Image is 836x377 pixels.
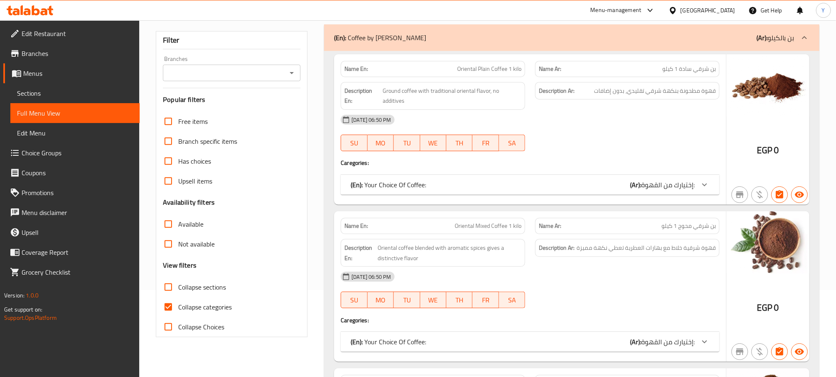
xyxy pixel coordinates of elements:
strong: Description En: [344,86,381,106]
span: Menu disclaimer [22,208,133,217]
span: TU [397,294,417,306]
span: Grocery Checklist [22,267,133,277]
a: Promotions [3,183,140,203]
span: EGP [757,142,772,158]
button: Not branch specific item [732,343,748,360]
span: [DATE] 06:50 PM [348,116,394,124]
a: Full Menu View [10,103,140,123]
p: Your Choice Of Coffee: [351,180,426,190]
span: Free items [178,116,208,126]
div: [GEOGRAPHIC_DATA] [681,6,735,15]
a: Coupons [3,163,140,183]
span: Branch specific items [178,136,237,146]
span: قهوة مطحونة بنكهة شرقي تقليدي، بدون إضافات [594,86,716,96]
img: %D8%B4%D8%B1%D9%82%D9%8A_%D8%B3%D8%A7%D8%AF%D8%A9638911922986804034.jpg [727,54,809,116]
strong: Name Ar: [539,65,561,73]
span: Coupons [22,168,133,178]
span: Collapse Choices [178,322,224,332]
span: FR [476,294,495,306]
button: Not branch specific item [732,186,748,203]
span: 0 [774,300,779,316]
span: Get support on: [4,304,42,315]
button: Available [791,186,808,203]
span: Menus [23,68,133,78]
span: TH [450,137,469,149]
a: Edit Restaurant [3,24,140,43]
div: Filter [163,31,300,49]
span: Full Menu View [17,108,133,118]
strong: Name En: [344,222,368,230]
span: EGP [757,300,772,316]
span: Sections [17,88,133,98]
span: بن شرقي سادة 1 كيلو [662,65,716,73]
h3: Popular filters [163,95,300,104]
p: Coffee by [PERSON_NAME] [334,33,426,43]
h3: Availability filters [163,198,215,207]
p: بن بالكيلو [756,33,795,43]
button: FR [473,292,499,308]
span: SU [344,137,364,149]
button: SU [341,292,367,308]
a: Coverage Report [3,242,140,262]
b: (Ar): [630,179,641,191]
div: (En): Coffee by [PERSON_NAME](Ar):بن بالكيلو [324,24,819,51]
span: 1.0.0 [26,290,39,301]
span: بن شرقي محوج 1 كيلو [662,222,716,230]
h3: View filters [163,261,196,270]
a: Menu disclaimer [3,203,140,222]
button: TU [394,135,420,151]
strong: Description Ar: [539,243,574,253]
span: قهوة شرقية خلاط مع بهارات العطرية تعطي نكهة مميزة [577,243,716,253]
span: Coverage Report [22,247,133,257]
b: (Ar): [630,336,641,348]
span: SA [502,137,522,149]
span: Has choices [178,156,211,166]
div: (En): Your Choice Of Coffee:(Ar):إختيارك من القهوة: [341,175,720,195]
button: Available [791,343,808,360]
span: SU [344,294,364,306]
span: Choice Groups [22,148,133,158]
img: %D8%B4%D8%B1%D9%82%D9%8A_%D9%85%D8%AD%D9%88%D8%AC638911923261732406.jpg [727,211,809,273]
span: Collapse categories [178,302,232,312]
span: WE [424,294,443,306]
button: MO [368,135,394,151]
b: (En): [334,31,346,44]
span: Ground coffee with traditional oriental flavor, no additives [383,86,521,106]
span: Available [178,219,204,229]
span: [DATE] 06:50 PM [348,273,394,281]
b: (Ar): [756,31,768,44]
button: SU [341,135,367,151]
button: SA [499,135,525,151]
a: Upsell [3,222,140,242]
a: Support.OpsPlatform [4,312,57,323]
div: (En): Your Choice Of Coffee:(Ar):إختيارك من القهوة: [341,332,720,352]
div: Menu-management [591,5,642,15]
span: Oriental coffee blended with aromatic spices gives a distinctive flavor [378,243,521,263]
strong: Description Ar: [539,86,574,96]
span: Edit Restaurant [22,29,133,39]
a: Sections [10,83,140,103]
h4: Caregories: [341,316,720,324]
button: Has choices [771,343,788,360]
span: TH [450,294,469,306]
strong: Name Ar: [539,222,561,230]
span: Branches [22,48,133,58]
span: Edit Menu [17,128,133,138]
span: Oriental Mixed Coffee 1 kilo [455,222,521,230]
button: Purchased item [751,343,768,360]
span: Upsell items [178,176,212,186]
a: Choice Groups [3,143,140,163]
p: Your Choice Of Coffee: [351,337,426,347]
strong: Description En: [344,243,376,263]
span: إختيارك من القهوة: [641,336,695,348]
button: TH [446,135,473,151]
span: MO [371,137,390,149]
span: MO [371,294,390,306]
b: (En): [351,336,363,348]
span: Promotions [22,188,133,198]
span: WE [424,137,443,149]
a: Grocery Checklist [3,262,140,282]
b: (En): [351,179,363,191]
span: TU [397,137,417,149]
span: Not available [178,239,215,249]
